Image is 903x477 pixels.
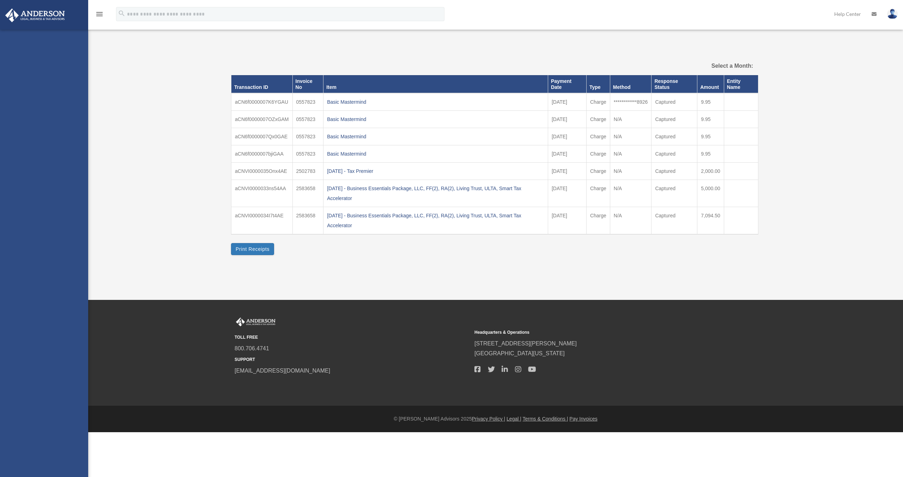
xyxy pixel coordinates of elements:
a: Privacy Policy | [472,416,505,422]
div: [DATE] - Tax Premier [327,166,544,176]
div: [DATE] - Business Essentials Package, LLC, FF(2), RA(2), Living Trust, ULTA, Smart Tax Accelerator [327,211,544,230]
img: User Pic [887,9,898,19]
td: Captured [652,128,697,145]
td: N/A [610,163,652,180]
td: Charge [586,163,610,180]
th: Method [610,75,652,93]
div: [DATE] - Business Essentials Package, LLC, FF(2), RA(2), Living Trust, ULTA, Smart Tax Accelerator [327,183,544,203]
button: Print Receipts [231,243,274,255]
th: Entity Name [724,75,758,93]
td: aCN6f0000007Qx0GAE [231,128,293,145]
div: Basic Mastermind [327,114,544,124]
a: menu [95,12,104,18]
a: Terms & Conditions | [523,416,568,422]
th: Type [586,75,610,93]
td: [DATE] [548,145,586,163]
a: [STREET_ADDRESS][PERSON_NAME] [474,340,577,346]
td: 2583658 [292,207,323,235]
th: Invoice No [292,75,323,93]
td: aCN6f0000007OZxGAM [231,111,293,128]
td: 9.95 [697,93,724,111]
td: Charge [586,145,610,163]
th: Transaction ID [231,75,293,93]
td: 9.95 [697,145,724,163]
td: aCN6f0000007K6YGAU [231,93,293,111]
div: Basic Mastermind [327,97,544,107]
td: [DATE] [548,163,586,180]
small: TOLL FREE [235,334,469,341]
div: © [PERSON_NAME] Advisors 2025 [88,415,903,423]
td: Captured [652,145,697,163]
td: N/A [610,128,652,145]
img: Anderson Advisors Platinum Portal [3,8,67,22]
td: 7,094.50 [697,207,724,235]
th: Amount [697,75,724,93]
td: aCN6f0000007bjiGAA [231,145,293,163]
td: 2583658 [292,180,323,207]
td: [DATE] [548,207,586,235]
td: [DATE] [548,111,586,128]
td: [DATE] [548,93,586,111]
td: aCNVI0000034I7t4AE [231,207,293,235]
td: [DATE] [548,128,586,145]
td: 0557823 [292,128,323,145]
td: N/A [610,180,652,207]
a: [EMAIL_ADDRESS][DOMAIN_NAME] [235,368,330,374]
td: Charge [586,93,610,111]
td: 0557823 [292,111,323,128]
td: 0557823 [292,93,323,111]
td: Charge [586,128,610,145]
th: Response Status [652,75,697,93]
a: Legal | [507,416,521,422]
td: 5,000.00 [697,180,724,207]
td: Captured [652,163,697,180]
img: Anderson Advisors Platinum Portal [235,318,277,327]
td: [DATE] [548,180,586,207]
td: N/A [610,145,652,163]
td: 2502783 [292,163,323,180]
a: 800.706.4741 [235,345,269,351]
small: Headquarters & Operations [474,329,709,336]
td: Charge [586,180,610,207]
td: 2,000.00 [697,163,724,180]
small: SUPPORT [235,356,469,363]
i: search [118,10,126,17]
td: Charge [586,111,610,128]
td: Captured [652,93,697,111]
td: aCNVI0000035Onx4AE [231,163,293,180]
td: Captured [652,207,697,235]
td: 9.95 [697,111,724,128]
th: Item [323,75,548,93]
td: Charge [586,207,610,235]
a: Pay Invoices [569,416,597,422]
td: N/A [610,111,652,128]
td: Captured [652,180,697,207]
td: 0557823 [292,145,323,163]
th: Payment Date [548,75,586,93]
a: [GEOGRAPHIC_DATA][US_STATE] [474,350,565,356]
div: Basic Mastermind [327,149,544,159]
td: Captured [652,111,697,128]
td: aCNVI0000033ns54AA [231,180,293,207]
td: 9.95 [697,128,724,145]
label: Select a Month: [676,61,753,71]
div: Basic Mastermind [327,132,544,141]
td: N/A [610,207,652,235]
i: menu [95,10,104,18]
